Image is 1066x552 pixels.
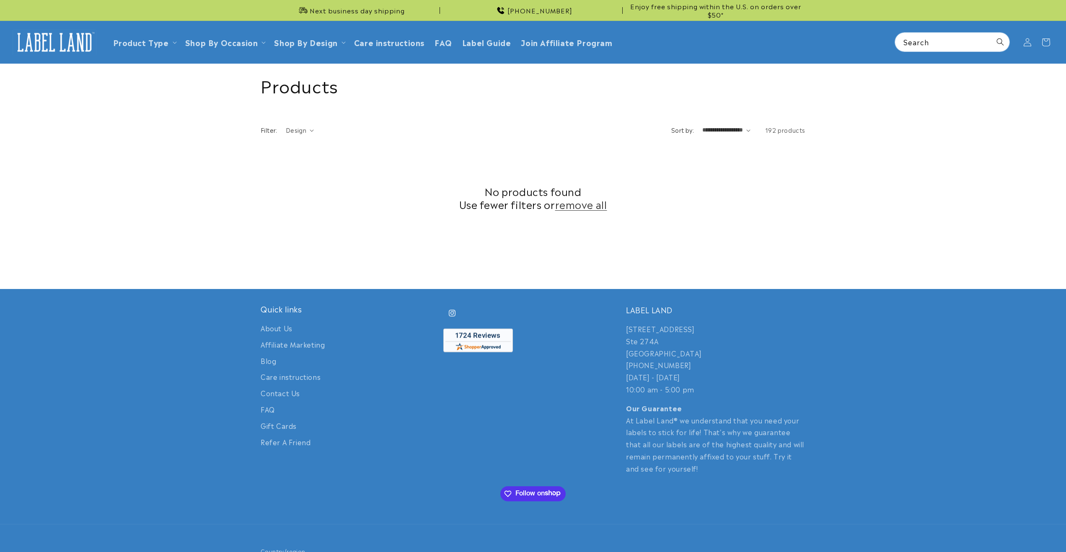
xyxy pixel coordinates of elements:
a: Care instructions [349,32,430,52]
h1: Products [261,74,805,96]
span: Care instructions [354,37,424,47]
a: remove all [555,198,607,211]
span: Shop By Occasion [185,37,258,47]
span: Enjoy free shipping within the U.S. on orders over $50* [626,2,805,18]
a: About Us [261,322,292,336]
a: Care instructions [261,369,321,385]
button: Search [991,33,1009,51]
span: FAQ [435,37,452,47]
h2: LABEL LAND [626,304,805,314]
a: Refer A Friend [261,434,310,450]
span: Design [286,126,306,134]
span: Next business day shipping [310,6,405,15]
a: FAQ [261,401,275,418]
a: Affiliate Marketing [261,336,325,353]
a: FAQ [430,32,457,52]
summary: Shop By Design [269,32,349,52]
a: Blog [261,353,276,369]
span: 192 products [765,126,805,134]
p: At Label Land® we understand that you need your labels to stick for life! That's why we guarantee... [626,401,805,474]
a: Label Land [10,26,100,58]
a: Gift Cards [261,418,297,434]
p: [STREET_ADDRESS] Ste 274A [GEOGRAPHIC_DATA] [PHONE_NUMBER] [DATE] - [DATE] 10:00 am - 5:00 pm [626,322,805,395]
span: Join Affiliate Program [521,37,612,47]
img: Customer Reviews [443,328,513,352]
summary: Design (0 selected) [286,126,314,134]
span: Label Guide [462,37,511,47]
a: Shop By Design [274,36,337,48]
a: Label Guide [457,32,516,52]
summary: Product Type [108,32,180,52]
strong: Our Guarantee [626,402,682,412]
a: Join Affiliate Program [516,32,617,52]
a: Contact Us [261,385,300,401]
h2: Quick links [261,304,440,314]
iframe: Gorgias Floating Chat [890,513,1058,544]
label: Sort by: [671,126,694,134]
h2: Filter: [261,126,277,134]
img: Label Land [13,29,96,55]
h2: No products found Use fewer filters or [261,185,805,211]
summary: Shop By Occasion [180,32,269,52]
span: [PHONE_NUMBER] [507,6,572,15]
a: Product Type [113,36,169,48]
